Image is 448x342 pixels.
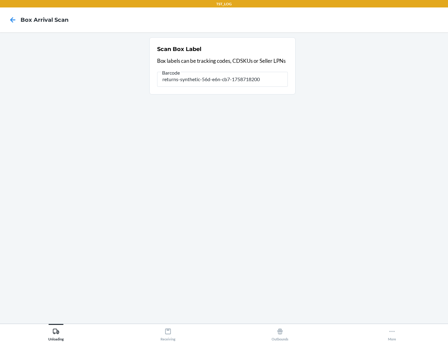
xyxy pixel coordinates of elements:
button: More [336,324,448,341]
button: Outbounds [224,324,336,341]
span: Barcode [161,70,181,76]
div: Outbounds [272,326,288,341]
div: Receiving [161,326,175,341]
h2: Scan Box Label [157,45,201,53]
button: Receiving [112,324,224,341]
p: TST_LOG [216,1,232,7]
h4: Box Arrival Scan [21,16,68,24]
p: Box labels can be tracking codes, CDSKUs or Seller LPNs [157,57,288,65]
div: More [388,326,396,341]
div: Unloading [48,326,64,341]
input: Barcode [157,72,288,87]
